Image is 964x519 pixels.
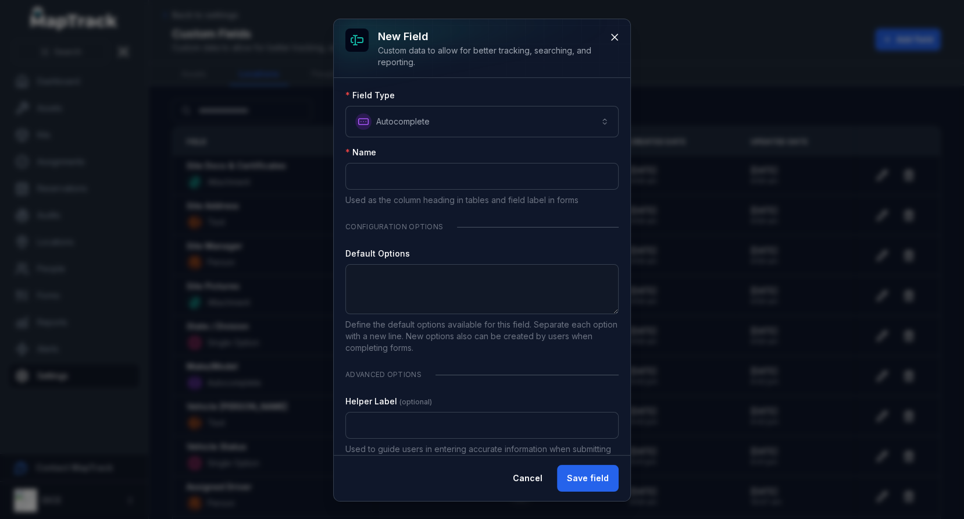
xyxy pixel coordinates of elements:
input: :r6k:-form-item-label [345,163,619,190]
h3: New field [378,29,600,45]
div: Custom data to allow for better tracking, searching, and reporting. [378,45,600,68]
textarea: :r6l:-form-item-label [345,264,619,314]
p: Define the default options available for this field. Separate each option with a new line. New op... [345,319,619,354]
input: :r6m:-form-item-label [345,412,619,439]
button: Save field [557,465,619,492]
div: Advanced Options [345,363,619,386]
div: Configuration Options [345,215,619,239]
button: Autocomplete [345,106,619,137]
p: Used as the column heading in tables and field label in forms [345,194,619,206]
label: Default Options [345,248,410,259]
label: Name [345,147,376,158]
p: Used to guide users in entering accurate information when submitting forms [345,443,619,467]
label: Field Type [345,90,395,101]
label: Helper Label [345,396,432,407]
button: Cancel [503,465,552,492]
